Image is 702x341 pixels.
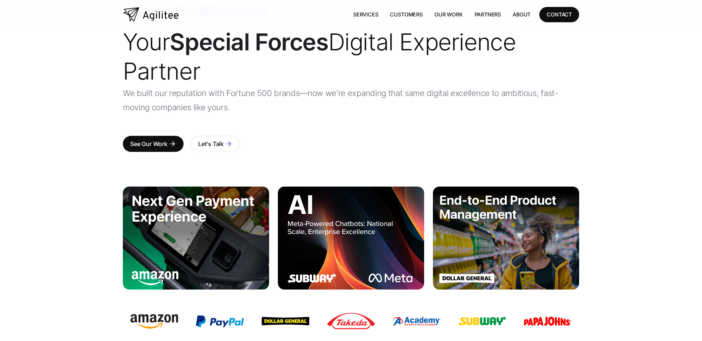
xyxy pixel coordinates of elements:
div: See Our Work [130,139,167,149]
div: Let's Talk [198,139,224,149]
a: CONTACT [539,7,579,22]
div: CONTACT [547,10,572,19]
div: arrow_forward [169,140,176,147]
a: See Our Workarrow_forward [123,136,184,152]
a: home [123,7,179,22]
a: Customers [384,7,428,22]
a: Our Work [429,7,469,22]
strong: Special Forces [170,28,328,56]
a: About [507,7,536,22]
div: arrow_forward [225,140,233,147]
p: We built our reputation with Fortune 500 brands—now we're expanding that same digital excellence ... [123,86,579,114]
a: Services [347,7,384,22]
a: Let's Talkarrow_forward [191,136,240,152]
a: Partners [469,7,507,22]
